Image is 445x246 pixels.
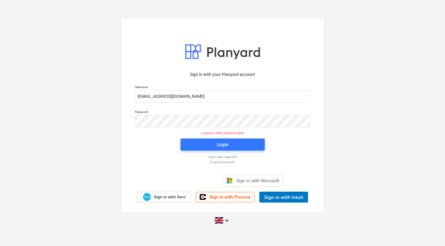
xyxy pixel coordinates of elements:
[159,174,221,187] iframe: Sign in with Google Button
[132,160,314,164] a: Forgot password?
[132,155,314,159] a: Log in with magic link
[223,217,231,224] i: keyboard_arrow_down
[209,194,251,200] span: Sign in with Procore
[135,91,311,103] input: Username
[181,138,265,151] button: Login
[137,192,191,202] a: Sign in with Xero
[227,178,233,184] img: Microsoft logo
[236,178,279,183] span: Sign in with Microsoft
[217,141,228,149] div: Login
[131,131,314,135] p: Logging in failed, please try again
[135,110,311,115] p: Password
[143,193,151,201] img: Xero logo
[196,192,254,202] a: Sign in with Procore
[135,71,311,78] p: Sign in with your Planyard account
[154,194,185,200] span: Sign in with Xero
[135,85,311,90] p: Username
